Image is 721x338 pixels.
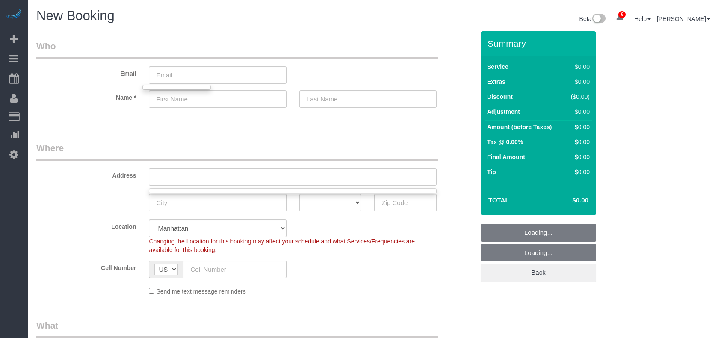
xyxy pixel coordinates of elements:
[487,107,520,116] label: Adjustment
[567,153,590,161] div: $0.00
[30,66,142,78] label: Email
[36,8,115,23] span: New Booking
[30,261,142,272] label: Cell Number
[488,39,592,48] h3: Summary
[5,9,22,21] img: Automaid Logo
[487,92,513,101] label: Discount
[149,90,286,108] input: First Name
[591,14,606,25] img: New interface
[547,197,588,204] h4: $0.00
[149,238,415,253] span: Changing the Location for this booking may affect your schedule and what Services/Frequencies are...
[612,9,628,27] a: 6
[567,138,590,146] div: $0.00
[36,142,438,161] legend: Where
[30,90,142,102] label: Name *
[299,90,437,108] input: Last Name
[487,168,496,176] label: Tip
[374,194,437,211] input: Zip Code
[657,15,710,22] a: [PERSON_NAME]
[487,123,552,131] label: Amount (before Taxes)
[156,288,245,295] span: Send me text message reminders
[567,123,590,131] div: $0.00
[481,264,596,282] a: Back
[487,77,505,86] label: Extras
[487,62,508,71] label: Service
[30,168,142,180] label: Address
[618,11,626,18] span: 6
[149,194,286,211] input: City
[487,138,523,146] label: Tax @ 0.00%
[567,62,590,71] div: $0.00
[634,15,651,22] a: Help
[567,168,590,176] div: $0.00
[579,15,606,22] a: Beta
[36,40,438,59] legend: Who
[30,219,142,231] label: Location
[567,92,590,101] div: ($0.00)
[567,107,590,116] div: $0.00
[567,77,590,86] div: $0.00
[488,196,509,204] strong: Total
[149,66,286,84] input: Email
[183,261,286,278] input: Cell Number
[487,153,525,161] label: Final Amount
